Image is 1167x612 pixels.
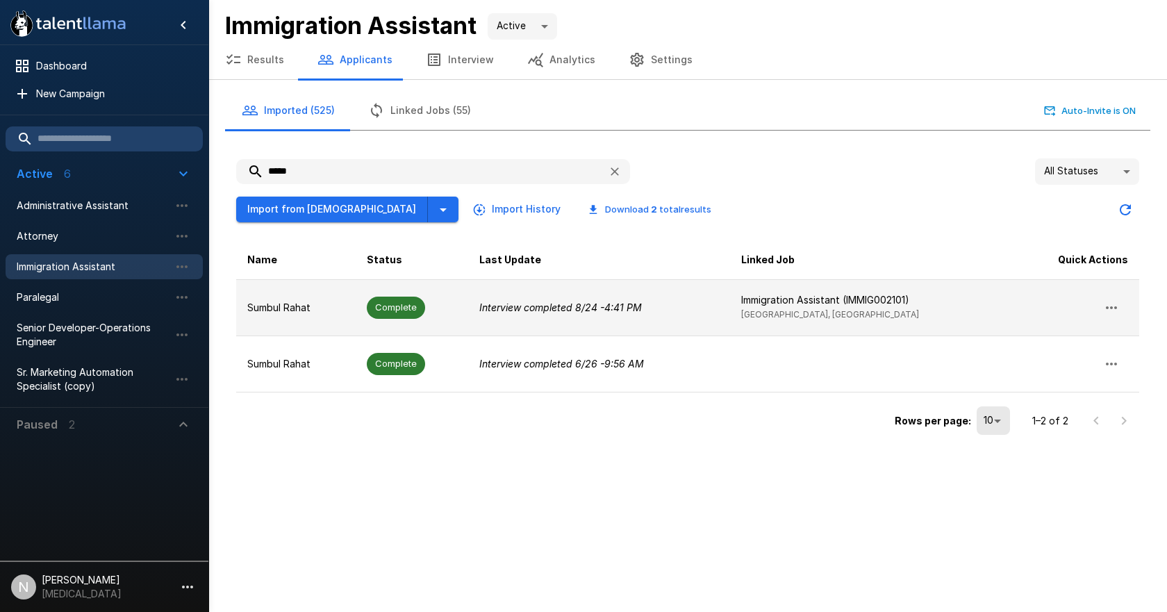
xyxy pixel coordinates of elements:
[479,301,642,313] i: Interview completed 8/24 - 4:41 PM
[236,240,356,280] th: Name
[225,91,351,130] button: Imported (525)
[730,240,1010,280] th: Linked Job
[470,197,566,222] button: Import History
[1041,100,1139,122] button: Auto-Invite is ON
[247,301,345,315] p: Sumbul Rahat
[612,40,709,79] button: Settings
[1035,158,1139,185] div: All Statuses
[488,13,557,40] div: Active
[511,40,612,79] button: Analytics
[367,301,425,314] span: Complete
[479,358,644,370] i: Interview completed 6/26 - 9:56 AM
[409,40,511,79] button: Interview
[236,197,428,222] button: Import from [DEMOGRAPHIC_DATA]
[1010,240,1139,280] th: Quick Actions
[367,357,425,370] span: Complete
[208,40,301,79] button: Results
[247,357,345,371] p: Sumbul Rahat
[468,240,729,280] th: Last Update
[651,204,657,215] b: 2
[225,11,477,40] b: Immigration Assistant
[356,240,468,280] th: Status
[895,414,971,428] p: Rows per page:
[741,309,919,320] span: [GEOGRAPHIC_DATA], [GEOGRAPHIC_DATA]
[301,40,409,79] button: Applicants
[1032,414,1068,428] p: 1–2 of 2
[1111,196,1139,224] button: Updated Today - 3:38 PM
[577,199,722,220] button: Download 2 totalresults
[977,406,1010,434] div: 10
[351,91,488,130] button: Linked Jobs (55)
[741,293,999,307] p: Immigration Assistant (IMMIG002101)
